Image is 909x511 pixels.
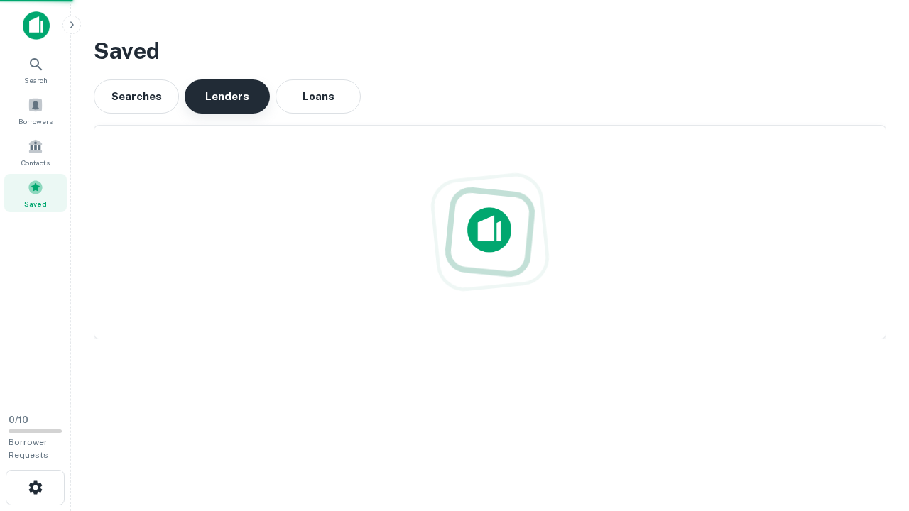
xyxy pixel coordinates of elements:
img: capitalize-icon.png [23,11,50,40]
iframe: Chat Widget [838,397,909,466]
span: Borrowers [18,116,53,127]
span: Search [24,75,48,86]
span: 0 / 10 [9,414,28,425]
a: Search [4,50,67,89]
button: Searches [94,79,179,114]
a: Saved [4,174,67,212]
h3: Saved [94,34,886,68]
a: Borrowers [4,92,67,130]
button: Lenders [185,79,270,114]
span: Borrower Requests [9,437,48,460]
span: Saved [24,198,47,209]
button: Loans [276,79,361,114]
a: Contacts [4,133,67,171]
span: Contacts [21,157,50,168]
